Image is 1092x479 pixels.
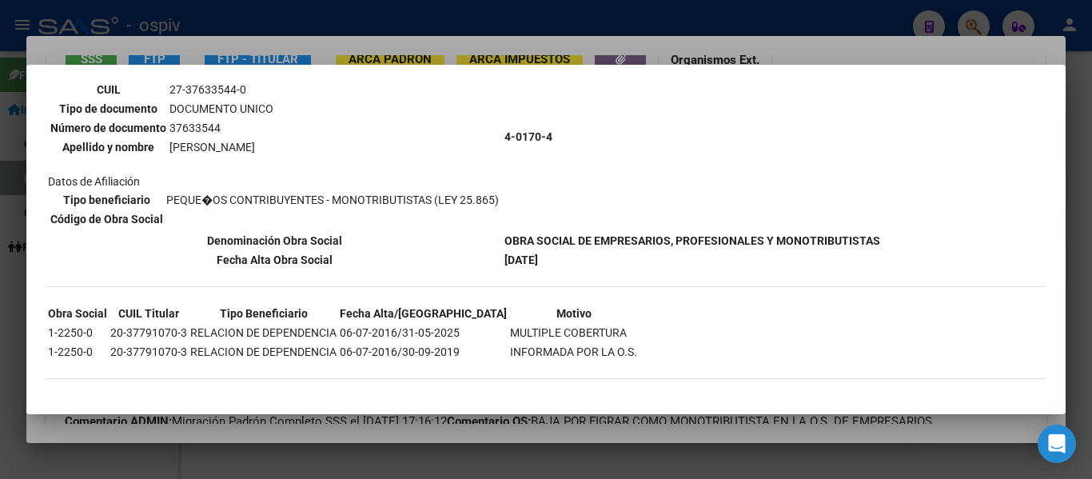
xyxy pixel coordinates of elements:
[509,324,638,341] td: MULTIPLE COBERTURA
[110,324,188,341] td: 20-37791070-3
[509,343,638,361] td: INFORMADA POR LA O.S.
[47,343,108,361] td: 1-2250-0
[47,324,108,341] td: 1-2250-0
[189,343,337,361] td: RELACION DE DEPENDENCIA
[110,343,188,361] td: 20-37791070-3
[504,253,538,266] b: [DATE]
[50,210,164,228] th: Código de Obra Social
[47,232,502,249] th: Denominación Obra Social
[189,305,337,322] th: Tipo Beneficiario
[169,138,274,156] td: [PERSON_NAME]
[1038,425,1076,463] div: Open Intercom Messenger
[50,119,167,137] th: Número de documento
[50,191,164,209] th: Tipo beneficiario
[339,324,508,341] td: 06-07-2016/31-05-2025
[47,251,502,269] th: Fecha Alta Obra Social
[169,81,274,98] td: 27-37633544-0
[169,119,274,137] td: 37633544
[47,43,502,230] td: Datos personales Datos de Afiliación
[165,191,500,209] td: PEQUE�OS CONTRIBUYENTES - MONOTRIBUTISTAS (LEY 25.865)
[339,305,508,322] th: Fecha Alta/[GEOGRAPHIC_DATA]
[504,130,552,143] b: 4-0170-4
[189,324,337,341] td: RELACION DE DEPENDENCIA
[504,234,880,247] b: OBRA SOCIAL DE EMPRESARIOS, PROFESIONALES Y MONOTRIBUTISTAS
[47,305,108,322] th: Obra Social
[339,343,508,361] td: 06-07-2016/30-09-2019
[50,100,167,118] th: Tipo de documento
[169,100,274,118] td: DOCUMENTO UNICO
[50,138,167,156] th: Apellido y nombre
[110,305,188,322] th: CUIL Titular
[50,81,167,98] th: CUIL
[509,305,638,322] th: Motivo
